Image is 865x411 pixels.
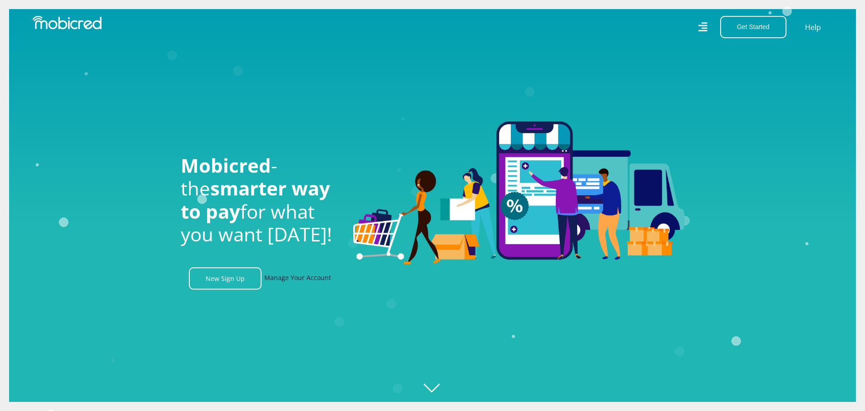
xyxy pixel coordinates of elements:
a: Help [805,21,821,33]
img: Mobicred [33,16,102,30]
button: Get Started [720,16,786,38]
h1: - the for what you want [DATE]! [181,154,340,246]
span: Mobicred [181,152,271,178]
a: Manage Your Account [264,267,331,290]
img: Welcome to Mobicred [353,121,685,265]
span: smarter way to pay [181,175,330,224]
a: New Sign Up [189,267,262,290]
